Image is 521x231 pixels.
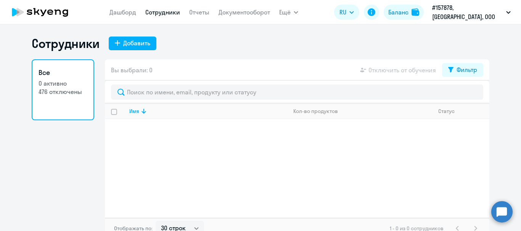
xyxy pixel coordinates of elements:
p: 0 активно [39,79,87,88]
div: Кол-во продуктов [293,108,338,115]
a: Дашборд [109,8,136,16]
div: Кол-во продуктов [293,108,432,115]
img: balance [412,8,419,16]
div: Имя [129,108,139,115]
button: #157878, [GEOGRAPHIC_DATA], ООО [428,3,515,21]
a: Документооборот [219,8,270,16]
p: 476 отключены [39,88,87,96]
a: Отчеты [189,8,209,16]
div: Добавить [123,38,150,48]
div: Баланс [388,8,408,17]
div: Фильтр [457,65,477,74]
div: Статус [438,108,489,115]
h3: Все [39,68,87,78]
p: #157878, [GEOGRAPHIC_DATA], ООО [432,3,503,21]
button: Балансbalance [384,5,424,20]
input: Поиск по имени, email, продукту или статусу [111,84,483,100]
button: Фильтр [442,63,483,77]
span: Вы выбрали: 0 [111,65,153,75]
div: Статус [438,108,455,115]
span: Ещё [279,8,291,17]
a: Сотрудники [145,8,180,16]
button: Добавить [109,37,156,50]
button: RU [334,5,359,20]
h1: Сотрудники [32,36,100,51]
button: Ещё [279,5,298,20]
a: Все0 активно476 отключены [32,59,94,120]
div: Имя [129,108,287,115]
span: RU [339,8,346,17]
